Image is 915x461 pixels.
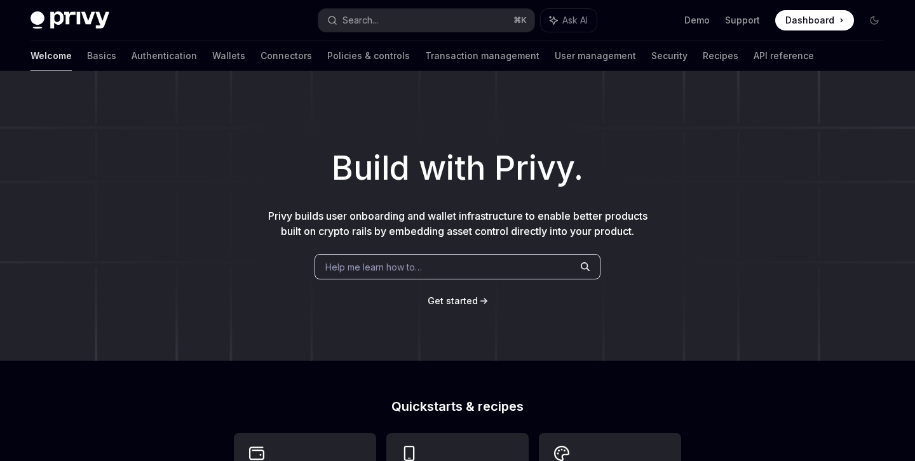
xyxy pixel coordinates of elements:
button: Ask AI [541,9,597,32]
a: Transaction management [425,41,539,71]
span: Get started [428,295,478,306]
a: Policies & controls [327,41,410,71]
button: Toggle dark mode [864,10,884,30]
span: Help me learn how to… [325,260,422,274]
a: Authentication [132,41,197,71]
a: User management [555,41,636,71]
img: dark logo [30,11,109,29]
a: Support [725,14,760,27]
a: Recipes [703,41,738,71]
span: Dashboard [785,14,834,27]
a: Security [651,41,688,71]
a: API reference [754,41,814,71]
span: Privy builds user onboarding and wallet infrastructure to enable better products built on crypto ... [268,210,647,237]
a: Demo [684,14,710,27]
a: Basics [87,41,116,71]
h2: Quickstarts & recipes [234,400,681,413]
a: Dashboard [775,10,854,30]
a: Wallets [212,41,245,71]
a: Welcome [30,41,72,71]
a: Get started [428,295,478,307]
div: Search... [342,13,378,28]
span: ⌘ K [513,15,527,25]
a: Connectors [261,41,312,71]
span: Ask AI [562,14,588,27]
button: Search...⌘K [318,9,534,32]
h1: Build with Privy. [20,144,895,193]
